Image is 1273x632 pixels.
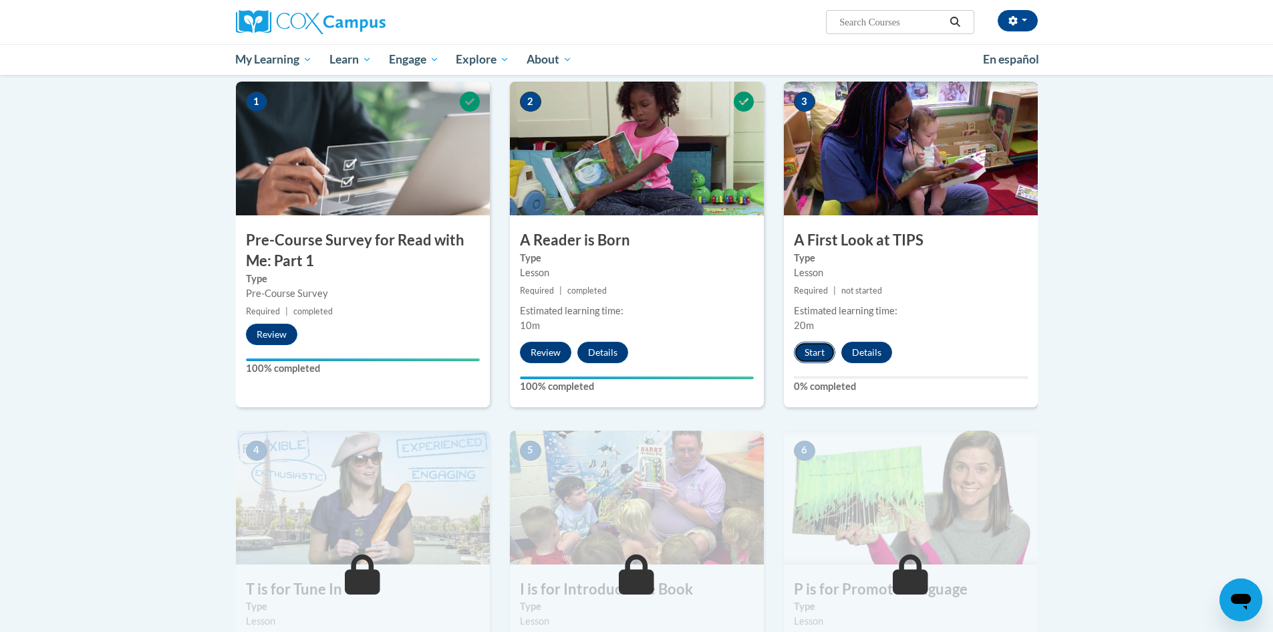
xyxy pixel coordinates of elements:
[246,286,480,301] div: Pre-Course Survey
[518,44,581,75] a: About
[841,286,882,296] span: not started
[246,361,480,376] label: 100% completed
[236,82,490,215] img: Course Image
[794,342,835,363] button: Start
[236,10,490,34] a: Cox Campus
[520,304,754,318] div: Estimated learning time:
[784,431,1038,564] img: Course Image
[236,431,490,564] img: Course Image
[456,51,509,68] span: Explore
[527,51,572,68] span: About
[246,441,267,461] span: 4
[983,52,1039,66] span: En español
[794,92,815,112] span: 3
[784,82,1038,215] img: Course Image
[998,10,1038,31] button: Account Settings
[520,286,554,296] span: Required
[794,441,815,461] span: 6
[974,45,1048,74] a: En español
[510,82,764,215] img: Course Image
[794,266,1028,280] div: Lesson
[520,441,541,461] span: 5
[784,579,1038,600] h3: P is for Promote Language
[520,266,754,280] div: Lesson
[794,599,1028,614] label: Type
[794,320,814,331] span: 20m
[520,379,754,394] label: 100% completed
[510,230,764,251] h3: A Reader is Born
[236,10,386,34] img: Cox Campus
[236,579,490,600] h3: T is for Tune In
[577,342,628,363] button: Details
[559,286,562,296] span: |
[293,306,333,316] span: completed
[1220,578,1262,621] iframe: Button to launch messaging window
[520,342,571,363] button: Review
[520,614,754,629] div: Lesson
[216,44,1058,75] div: Main menu
[794,251,1028,266] label: Type
[794,614,1028,629] div: Lesson
[833,286,836,296] span: |
[227,44,321,75] a: My Learning
[447,44,518,75] a: Explore
[794,286,828,296] span: Required
[329,51,372,68] span: Learn
[236,230,490,272] h3: Pre-Course Survey for Read with Me: Part 1
[520,92,541,112] span: 2
[321,44,380,75] a: Learn
[838,14,945,30] input: Search Courses
[794,379,1028,394] label: 0% completed
[510,431,764,564] img: Course Image
[841,342,892,363] button: Details
[784,230,1038,251] h3: A First Look at TIPS
[246,614,480,629] div: Lesson
[380,44,448,75] a: Engage
[246,92,267,112] span: 1
[510,579,764,600] h3: I is for Introduce the Book
[389,51,439,68] span: Engage
[246,324,297,345] button: Review
[246,599,480,614] label: Type
[520,251,754,266] label: Type
[794,304,1028,318] div: Estimated learning time:
[567,286,607,296] span: completed
[246,358,480,361] div: Your progress
[945,14,965,30] button: Search
[520,599,754,614] label: Type
[285,306,288,316] span: |
[246,306,280,316] span: Required
[246,272,480,286] label: Type
[520,320,540,331] span: 10m
[520,377,754,379] div: Your progress
[235,51,312,68] span: My Learning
